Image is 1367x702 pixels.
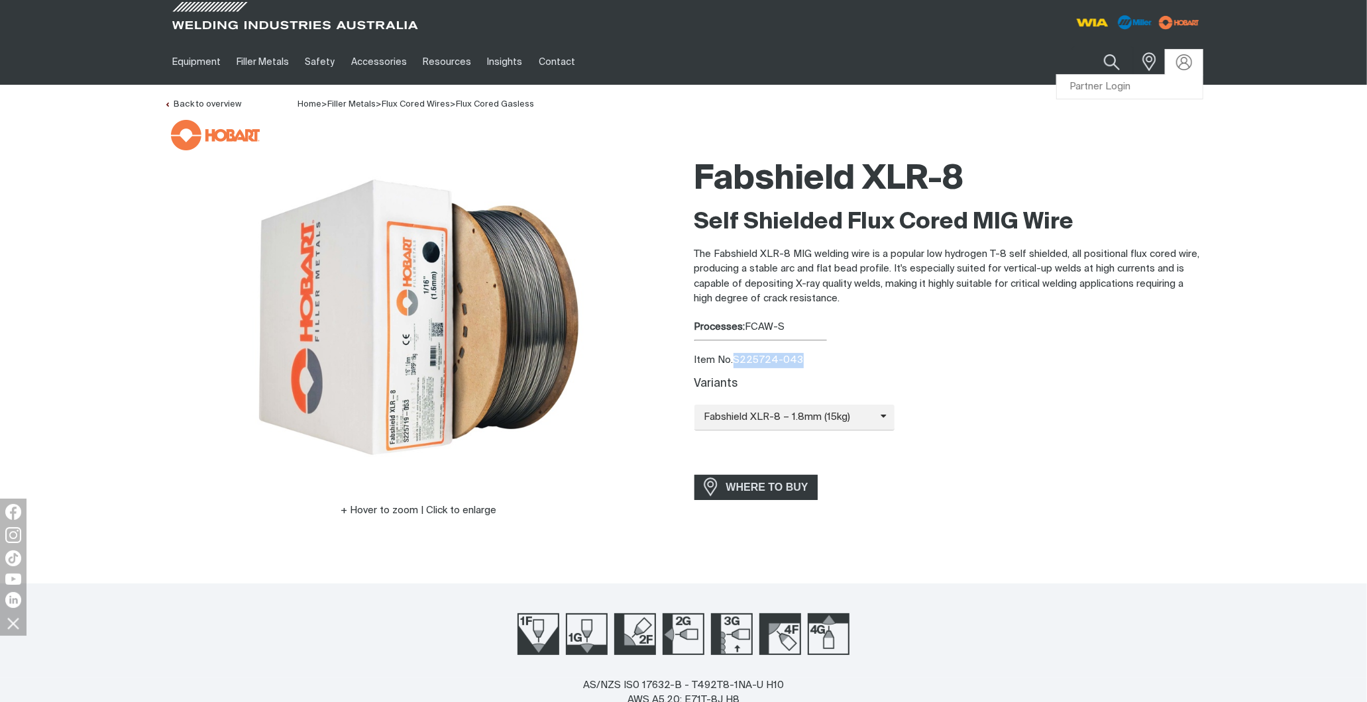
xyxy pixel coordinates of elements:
[327,100,376,109] a: Filler Metals
[321,100,327,109] span: >
[415,39,479,85] a: Resources
[164,100,241,109] a: Back to overview of Flux Cored Gasless
[1155,13,1203,32] img: miller
[5,574,21,585] img: YouTube
[518,613,559,655] img: Welding Position 1F
[694,353,1203,368] div: Item No. S225724-043
[531,39,583,85] a: Contact
[694,322,745,332] strong: Processes:
[382,100,450,109] a: Flux Cored Wires
[229,39,297,85] a: Filler Metals
[5,592,21,608] img: LinkedIn
[5,504,21,520] img: Facebook
[253,152,584,483] img: Fabshield XLR-8
[5,527,21,543] img: Instagram
[450,100,456,109] span: >
[298,100,321,109] span: Home
[298,99,321,109] a: Home
[694,158,1203,201] h1: Fabshield XLR-8
[694,475,818,499] a: WHERE TO BUY
[5,550,21,566] img: TikTok
[333,503,504,519] button: Hover to zoom | Click to enlarge
[164,39,229,85] a: Equipment
[1057,75,1203,99] a: Partner Login
[694,378,738,389] label: Variants
[694,320,1203,335] div: FCAW-S
[456,100,534,109] a: Flux Cored Gasless
[376,100,382,109] span: >
[566,613,608,655] img: Welding Position 1G
[808,613,849,655] img: Welding Position 4G
[759,613,801,655] img: Welding Position 4F
[164,39,944,85] nav: Main
[479,39,530,85] a: Insights
[297,39,343,85] a: Safety
[663,613,704,655] img: Welding Position 2G
[718,477,817,498] span: WHERE TO BUY
[343,39,415,85] a: Accessories
[694,247,1203,307] p: The Fabshield XLR-8 MIG welding wire is a popular low hydrogen T-8 self shielded, all positional ...
[614,613,656,655] img: Welding Position 2F
[1089,46,1134,77] button: Search products
[171,120,260,150] img: Hobart
[2,612,25,634] img: hide socials
[694,410,881,425] span: Fabshield XLR-8 – 1.8mm (15kg)
[694,208,1203,237] h2: Self Shielded Flux Cored MIG Wire
[711,613,753,655] img: Welding Position 3G Up
[1072,46,1134,77] input: Product name or item number...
